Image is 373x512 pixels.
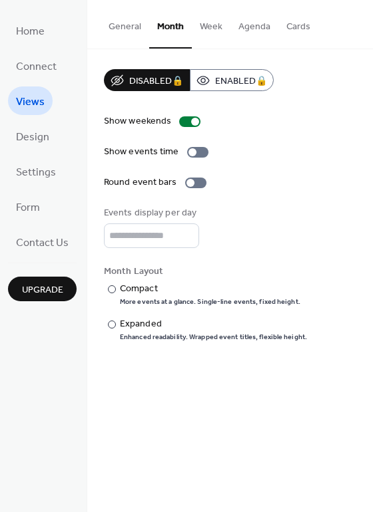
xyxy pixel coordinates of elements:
div: Round event bars [104,176,177,190]
a: Form [8,192,48,221]
div: Show events time [104,145,179,159]
div: Enhanced readability. Wrapped event titles, flexible height. [120,332,307,342]
span: Connect [16,57,57,77]
span: Contact Us [16,233,69,253]
a: Connect [8,51,65,80]
a: Home [8,16,53,45]
div: Events display per day [104,206,196,220]
a: Views [8,86,53,115]
a: Contact Us [8,227,77,256]
a: Design [8,122,57,150]
span: Home [16,21,45,42]
div: Month Layout [104,265,354,279]
div: Compact [120,282,298,296]
button: Upgrade [8,277,77,301]
div: Expanded [120,317,304,331]
span: Form [16,197,40,218]
a: Settings [8,157,64,186]
span: Settings [16,162,56,183]
span: Views [16,92,45,112]
div: More events at a glance. Single-line events, fixed height. [120,297,300,307]
span: Upgrade [22,283,63,297]
span: Design [16,127,49,148]
div: Show weekends [104,114,171,128]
